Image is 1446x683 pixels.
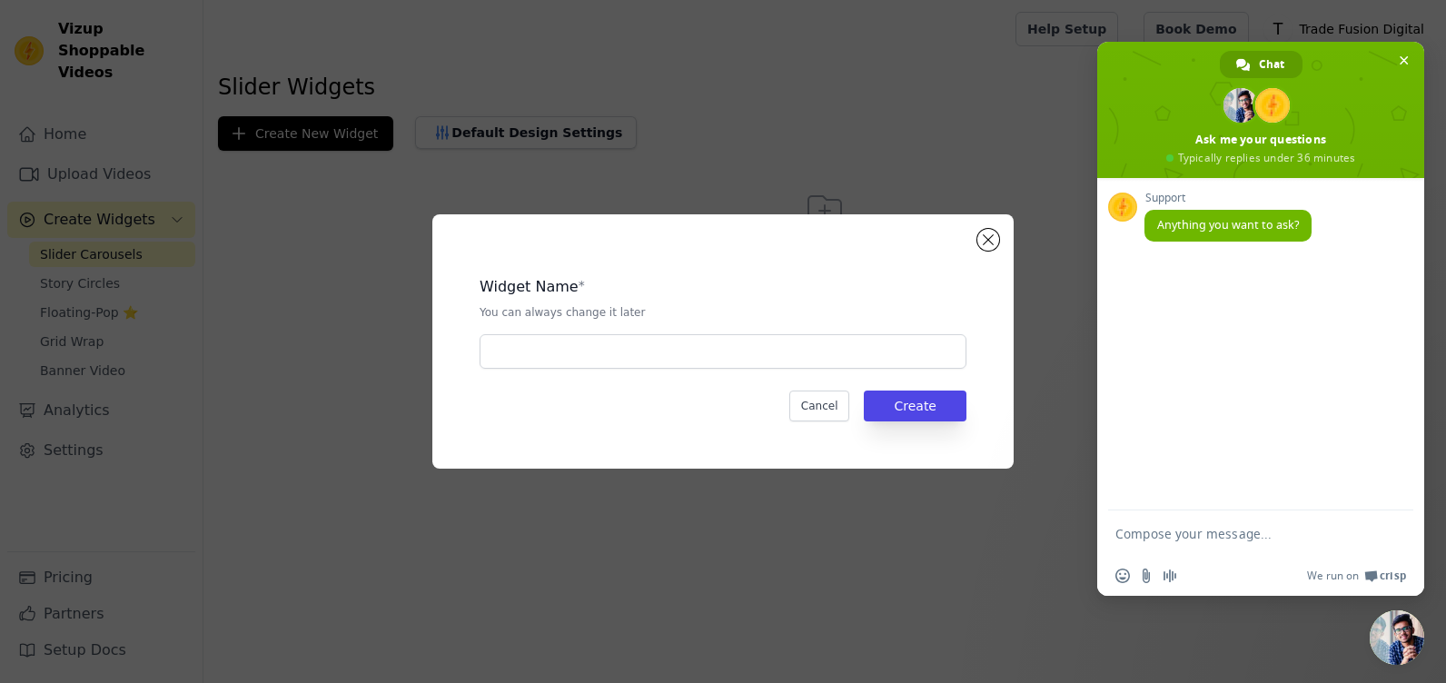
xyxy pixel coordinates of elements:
[1394,51,1413,70] span: Close chat
[1259,51,1284,78] span: Chat
[864,391,966,421] button: Create
[480,276,579,298] legend: Widget Name
[1163,569,1177,583] span: Audio message
[1144,192,1312,204] span: Support
[1380,569,1406,583] span: Crisp
[1115,569,1130,583] span: Insert an emoji
[789,391,850,421] button: Cancel
[1307,569,1359,583] span: We run on
[480,305,966,320] p: You can always change it later
[1139,569,1154,583] span: Send a file
[977,229,999,251] button: Close modal
[1115,510,1370,556] textarea: Compose your message...
[1157,217,1299,233] span: Anything you want to ask?
[1307,569,1406,583] a: We run onCrisp
[1370,610,1424,665] a: Close chat
[1220,51,1302,78] a: Chat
